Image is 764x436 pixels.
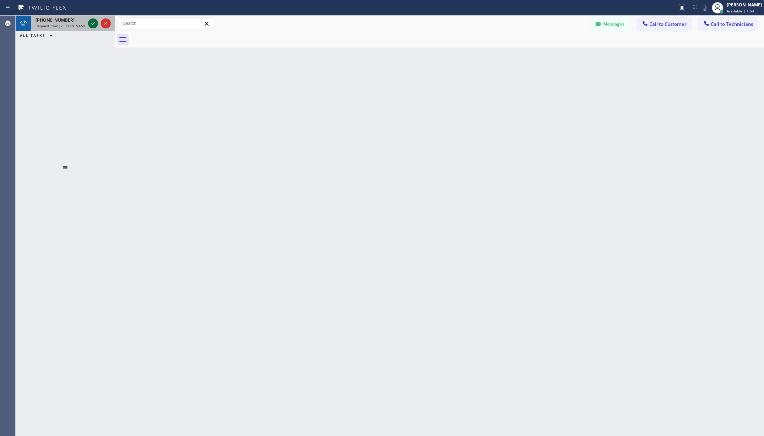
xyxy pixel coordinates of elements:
button: Mute [700,3,710,13]
span: Request from [PERSON_NAME] [PERSON_NAME] (direct) [36,23,129,28]
button: ALL TASKS [16,31,60,40]
button: Call to Customer [637,17,691,31]
span: [PHONE_NUMBER] [36,17,75,23]
span: Available | 1:54 [727,9,754,13]
button: Messages [591,17,630,31]
span: Call to Technicians [711,21,753,27]
button: Accept [88,18,98,28]
div: [PERSON_NAME] [727,2,762,8]
button: Call to Technicians [698,17,757,31]
span: ALL TASKS [20,33,45,38]
span: Call to Customer [649,21,687,27]
button: Reject [101,18,111,28]
input: Search [118,18,213,29]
